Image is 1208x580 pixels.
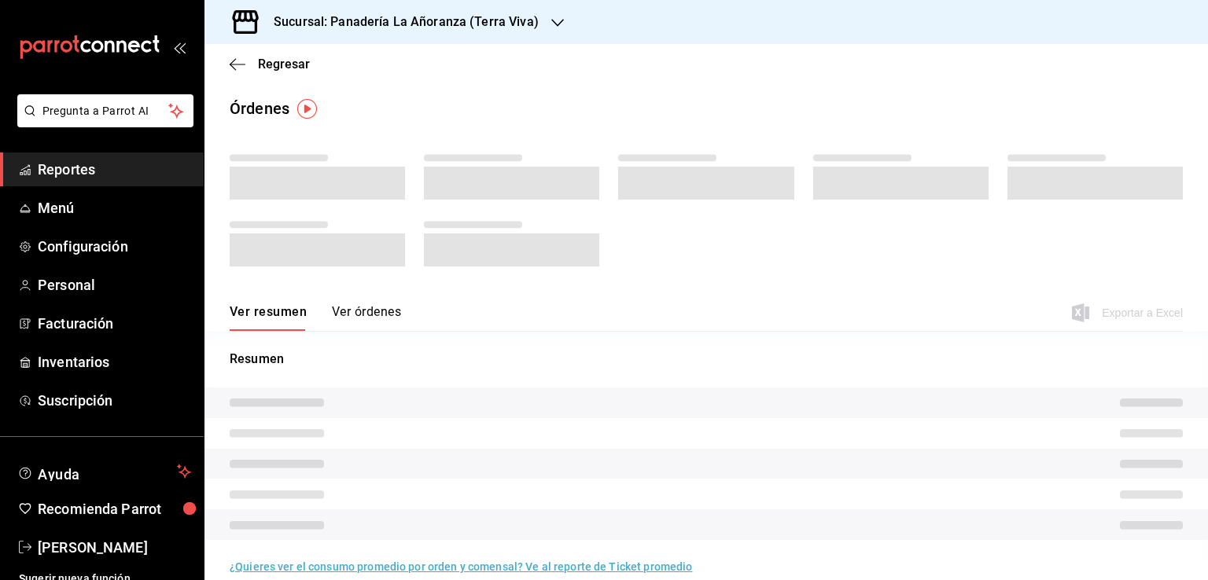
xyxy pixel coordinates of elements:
a: ¿Quieres ver el consumo promedio por orden y comensal? Ve al reporte de Ticket promedio [230,560,692,573]
div: navigation tabs [230,304,401,331]
span: Personal [38,274,191,296]
span: Pregunta a Parrot AI [42,103,169,119]
button: open_drawer_menu [173,41,186,53]
span: Suscripción [38,390,191,411]
span: Regresar [258,57,310,72]
p: Resumen [230,350,1183,369]
button: Ver órdenes [332,304,401,331]
span: Ayuda [38,462,171,481]
span: Facturación [38,313,191,334]
span: Configuración [38,236,191,257]
span: Menú [38,197,191,218]
div: Órdenes [230,97,289,120]
button: Ver resumen [230,304,307,331]
h3: Sucursal: Panadería La Añoranza (Terra Viva) [261,13,539,31]
button: Pregunta a Parrot AI [17,94,193,127]
span: Inventarios [38,351,191,373]
span: [PERSON_NAME] [38,537,191,558]
span: Reportes [38,159,191,180]
button: Regresar [230,57,310,72]
span: Recomienda Parrot [38,498,191,519]
img: Tooltip marker [297,99,317,119]
a: Pregunta a Parrot AI [11,114,193,130]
